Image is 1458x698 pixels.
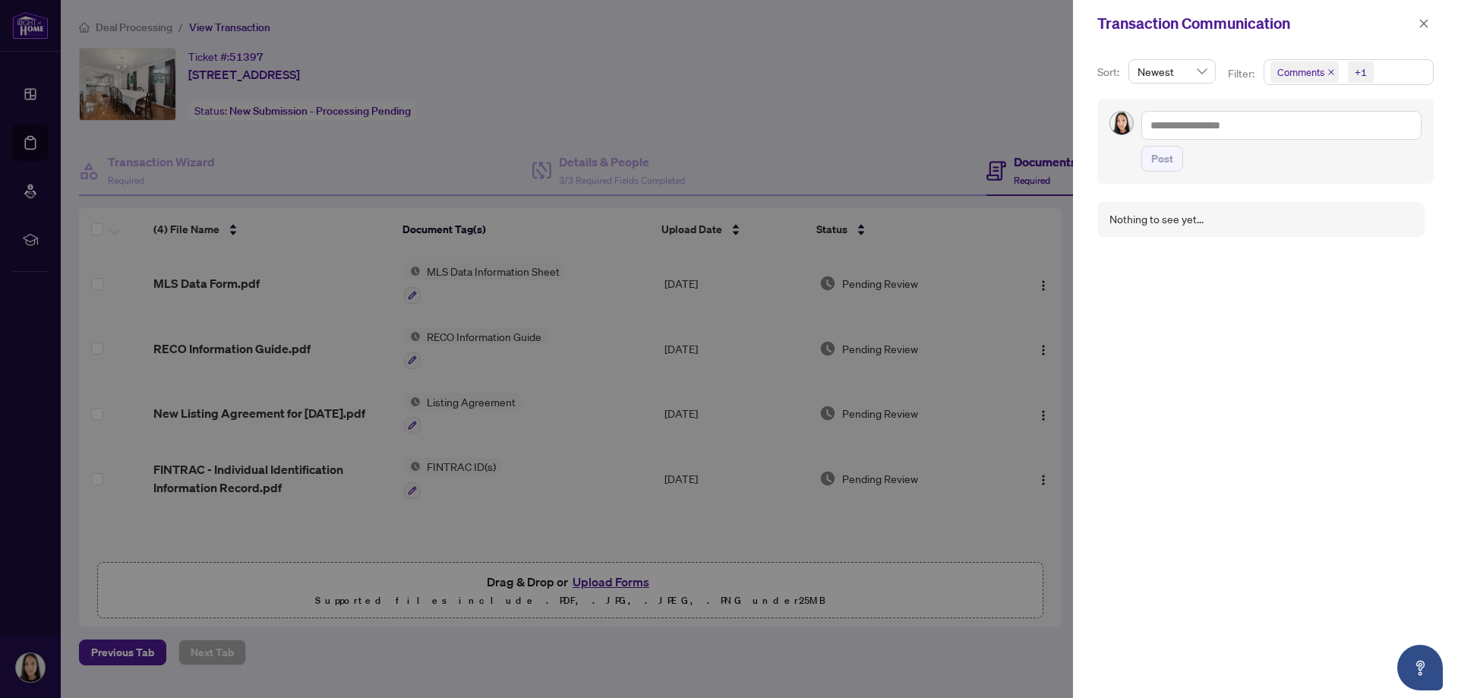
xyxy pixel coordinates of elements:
[1228,65,1257,82] p: Filter:
[1141,146,1183,172] button: Post
[1109,211,1204,228] div: Nothing to see yet...
[1277,65,1324,80] span: Comments
[1355,65,1367,80] div: +1
[1397,645,1443,690] button: Open asap
[1270,62,1339,83] span: Comments
[1327,68,1335,76] span: close
[1097,64,1122,81] p: Sort:
[1097,12,1414,35] div: Transaction Communication
[1138,60,1207,83] span: Newest
[1419,18,1429,29] span: close
[1110,112,1133,134] img: Profile Icon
